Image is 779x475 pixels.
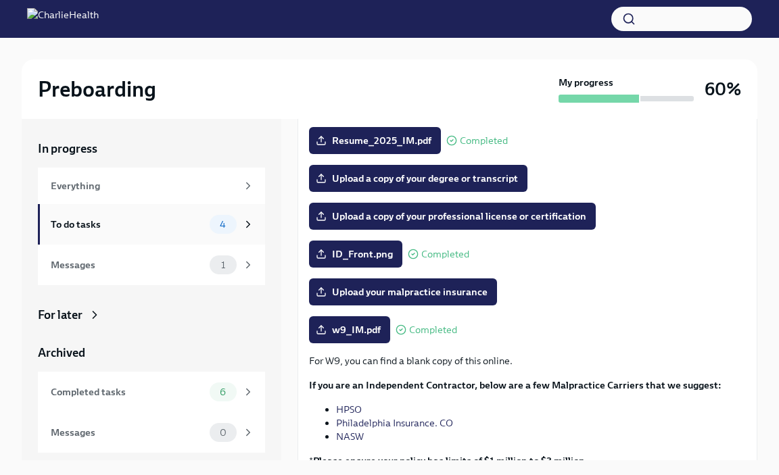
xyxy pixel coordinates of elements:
span: w9_IM.pdf [318,323,381,336]
span: 6 [212,387,234,397]
span: Completed [460,136,508,146]
a: NASW [336,430,364,443]
h2: Preboarding [38,76,156,103]
div: To do tasks [51,217,204,232]
h3: 60% [705,77,741,101]
a: To do tasks4 [38,204,265,245]
div: Messages [51,425,204,440]
span: Completed [409,325,457,335]
label: Upload your malpractice insurance [309,278,497,305]
span: Upload a copy of your degree or transcript [318,172,518,185]
span: 0 [212,428,235,438]
div: Everything [51,178,237,193]
a: Completed tasks6 [38,372,265,412]
strong: My progress [559,76,613,89]
span: Resume_2025_IM.pdf [318,134,431,147]
span: Completed [421,249,469,259]
div: For later [38,307,82,323]
div: Completed tasks [51,384,204,399]
a: In progress [38,141,265,157]
label: w9_IM.pdf [309,316,390,343]
a: Philadelphia Insurance. CO [336,417,453,429]
a: Messages1 [38,245,265,285]
strong: Please ensure your policy has limits of $1 million to $3 million [313,455,585,467]
p: For W9, you can find a blank copy of this online. [309,354,746,368]
a: Everything [38,168,265,204]
a: For later [38,307,265,323]
span: Upload a copy of your professional license or certification [318,209,586,223]
img: CharlieHealth [27,8,99,30]
a: Messages0 [38,412,265,453]
label: Resume_2025_IM.pdf [309,127,441,154]
a: HPSO [336,403,362,416]
label: Upload a copy of your professional license or certification [309,203,596,230]
div: Messages [51,257,204,272]
strong: If you are an Independent Contractor, below are a few Malpractice Carriers that we suggest: [309,379,722,391]
label: ID_Front.png [309,241,402,268]
label: Upload a copy of your degree or transcript [309,165,527,192]
span: 1 [213,260,233,270]
span: ID_Front.png [318,247,393,261]
a: Archived [38,345,265,361]
span: Upload your malpractice insurance [318,285,488,299]
span: 4 [212,220,234,230]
